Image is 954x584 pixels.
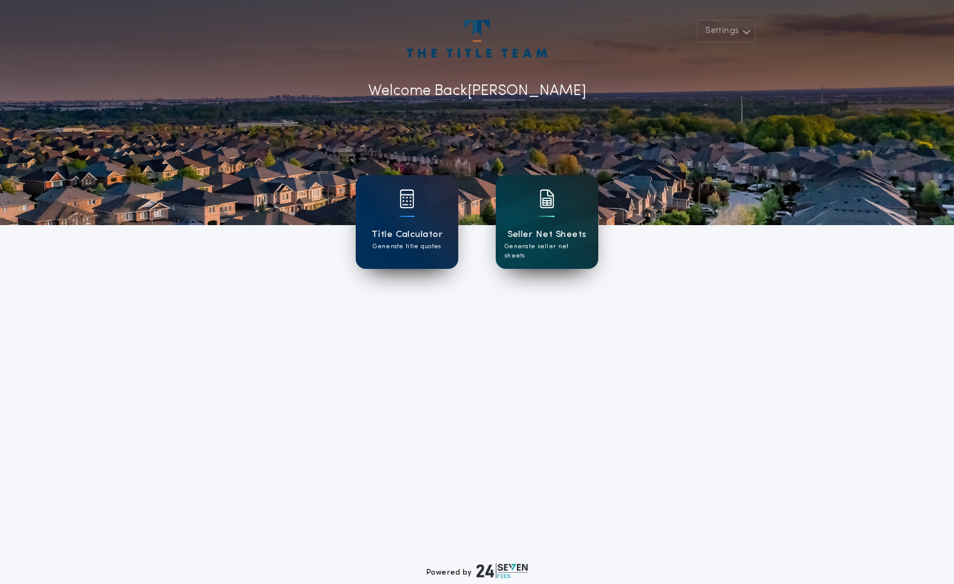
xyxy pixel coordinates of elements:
p: Welcome Back [PERSON_NAME] [368,80,586,103]
p: Generate title quotes [373,242,441,251]
a: card iconSeller Net SheetsGenerate seller net sheets [496,175,598,269]
img: card icon [399,189,414,208]
div: Powered by [426,563,528,578]
h1: Seller Net Sheets [508,228,587,242]
img: card icon [540,189,555,208]
img: logo [476,563,528,578]
a: card iconTitle CalculatorGenerate title quotes [356,175,458,269]
h1: Title Calculator [371,228,443,242]
p: Generate seller net sheets [505,242,590,261]
button: Settings [697,20,756,43]
img: account-logo [407,20,547,58]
